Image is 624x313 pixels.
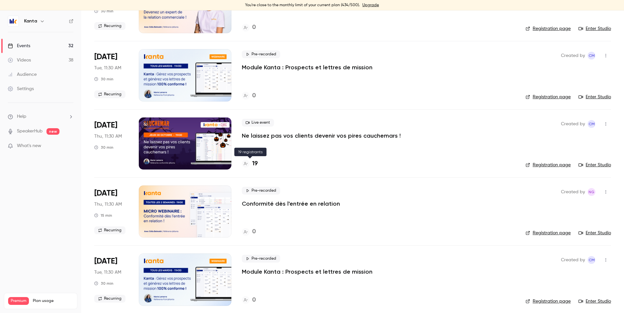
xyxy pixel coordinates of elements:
[94,201,122,208] span: Thu, 11:30 AM
[252,159,258,168] h4: 19
[94,90,125,98] span: Recurring
[242,63,372,71] a: Module Kanta : Prospects et lettres de mission
[242,187,280,195] span: Pre-recorded
[66,143,73,149] iframe: Noticeable Trigger
[242,255,280,263] span: Pre-recorded
[94,281,113,286] div: 30 min
[588,52,595,60] span: Charlotte MARTEL
[94,52,117,62] span: [DATE]
[17,128,43,135] a: SpeakerHub
[8,16,19,26] img: Kanta
[94,145,113,150] div: 30 min
[242,268,372,276] a: Module Kanta : Prospects et lettres de mission
[242,159,258,168] a: 19
[252,91,256,100] h4: 0
[589,52,595,60] span: CM
[578,230,611,236] a: Enter Studio
[94,8,113,14] div: 30 min
[94,76,113,82] div: 30 min
[242,227,256,236] a: 0
[94,65,121,71] span: Tue, 11:30 AM
[8,71,37,78] div: Audience
[242,23,256,32] a: 0
[94,213,112,218] div: 15 min
[242,119,274,127] span: Live event
[589,188,594,196] span: NG
[588,120,595,128] span: Charlotte MARTEL
[578,162,611,168] a: Enter Studio
[46,128,59,135] span: new
[252,23,256,32] h4: 0
[94,295,125,303] span: Recurring
[561,256,585,264] span: Created by
[8,43,30,49] div: Events
[94,133,122,140] span: Thu, 11:30 AM
[252,227,256,236] h4: 0
[589,256,595,264] span: CM
[94,226,125,234] span: Recurring
[578,94,611,100] a: Enter Studio
[94,185,128,238] div: Oct 30 Thu, 11:30 AM (Europe/Paris)
[17,143,41,149] span: What's new
[94,253,128,306] div: Nov 4 Tue, 11:30 AM (Europe/Paris)
[578,25,611,32] a: Enter Studio
[526,298,571,305] a: Registration page
[242,91,256,100] a: 0
[24,18,37,24] h6: Kanta
[94,256,117,266] span: [DATE]
[561,120,585,128] span: Created by
[8,297,29,305] span: Premium
[589,120,595,128] span: CM
[252,296,256,305] h4: 0
[17,113,26,120] span: Help
[526,230,571,236] a: Registration page
[8,86,34,92] div: Settings
[526,162,571,168] a: Registration page
[526,94,571,100] a: Registration page
[94,49,128,101] div: Oct 28 Tue, 11:30 AM (Europe/Paris)
[94,269,121,276] span: Tue, 11:30 AM
[242,50,280,58] span: Pre-recorded
[561,188,585,196] span: Created by
[33,298,73,304] span: Plan usage
[578,298,611,305] a: Enter Studio
[8,113,73,120] li: help-dropdown-opener
[526,25,571,32] a: Registration page
[561,52,585,60] span: Created by
[588,188,595,196] span: Nicolas Guitard
[588,256,595,264] span: Charlotte MARTEL
[94,120,117,130] span: [DATE]
[8,57,31,63] div: Videos
[242,200,340,208] a: Conformité dès l'entrée en relation
[242,296,256,305] a: 0
[94,188,117,198] span: [DATE]
[242,132,401,140] a: Ne laissez pas vos clients devenir vos pires cauchemars !
[94,22,125,30] span: Recurring
[94,117,128,170] div: Oct 30 Thu, 11:30 AM (Europe/Paris)
[362,3,379,8] a: Upgrade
